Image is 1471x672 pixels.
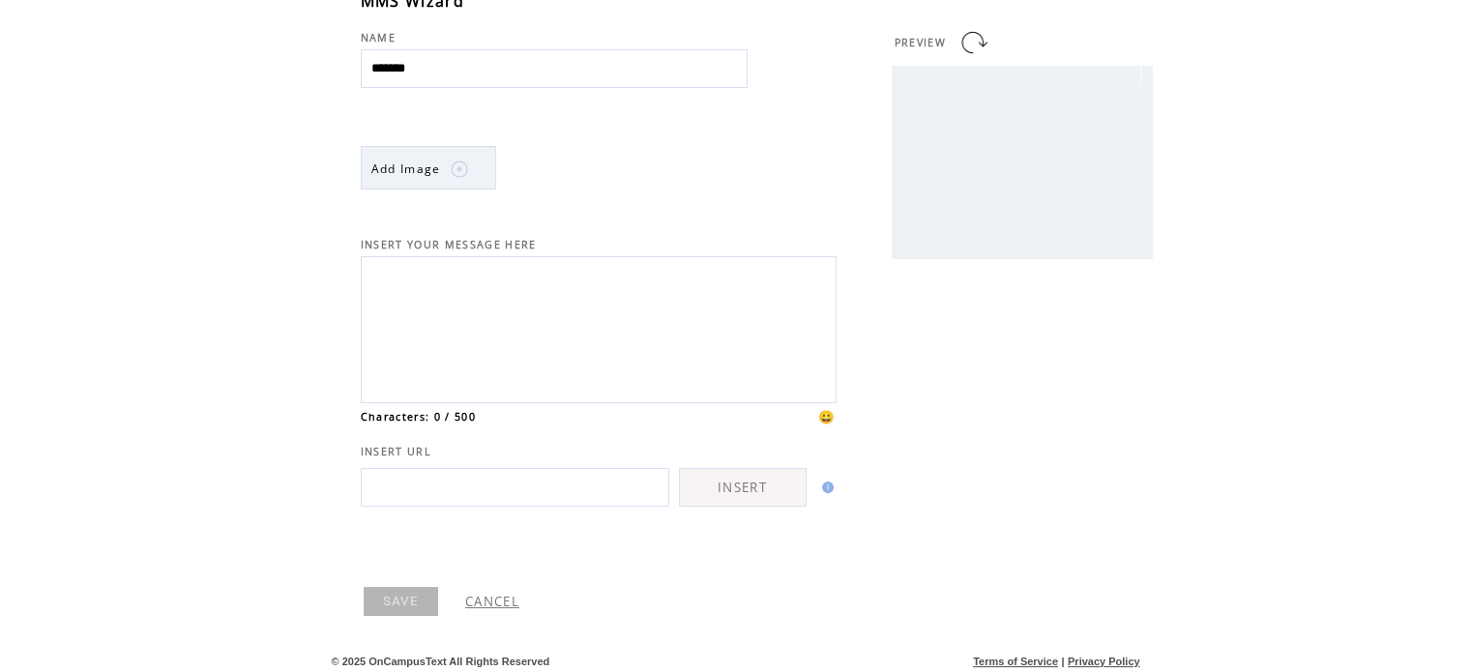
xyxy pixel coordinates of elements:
[361,146,496,190] a: Add Image
[361,31,396,44] span: NAME
[1061,656,1064,667] span: |
[361,410,476,424] span: Characters: 0 / 500
[818,408,836,425] span: 😀
[451,161,468,178] img: plus.png
[361,238,537,251] span: INSERT YOUR MESSAGE HERE
[364,587,438,616] a: SAVE
[679,468,807,507] a: INSERT
[361,445,431,458] span: INSERT URL
[332,656,550,667] span: © 2025 OnCampusText All Rights Reserved
[895,36,946,49] span: PREVIEW
[973,656,1058,667] a: Terms of Service
[1068,656,1140,667] a: Privacy Policy
[371,161,441,177] span: Add Image
[465,593,519,610] a: CANCEL
[816,482,834,493] img: help.gif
